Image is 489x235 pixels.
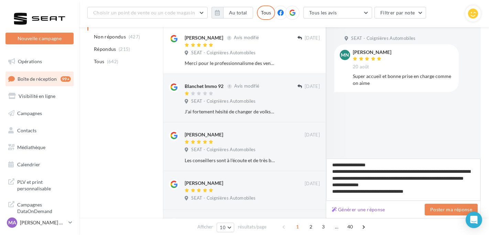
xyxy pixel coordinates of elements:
[234,83,259,89] span: Avis modifié
[17,144,45,150] span: Médiathèque
[309,10,337,15] span: Tous les avis
[191,98,256,104] span: SEAT - Coignières Automobiles
[305,83,320,90] span: [DATE]
[257,5,275,20] div: Tous
[305,35,320,41] span: [DATE]
[94,58,104,65] span: Tous
[17,127,36,133] span: Contacts
[6,33,74,44] button: Nouvelle campagne
[223,7,253,19] button: Au total
[17,110,42,116] span: Campagnes
[129,34,140,40] span: (427)
[185,108,275,115] div: J'ai fortement hésité de changer de volkswagen à seat je regrette fortement, au niveau commercial...
[4,54,75,69] a: Opérations
[4,197,75,217] a: Campagnes DataOnDemand
[374,7,426,19] button: Filtrer par note
[107,59,119,64] span: (642)
[211,7,253,19] button: Au total
[353,50,391,55] div: [PERSON_NAME]
[191,147,256,153] span: SEAT - Coignières Automobiles
[18,58,42,64] span: Opérations
[466,212,482,228] div: Open Intercom Messenger
[425,204,478,215] button: Poster ma réponse
[185,180,223,187] div: [PERSON_NAME]
[329,205,388,214] button: Générer une réponse
[17,161,40,167] span: Calendrier
[4,140,75,155] a: Médiathèque
[234,35,259,41] span: Avis modifié
[345,221,356,232] span: 40
[6,216,74,229] a: MA [PERSON_NAME] CANALES
[197,224,213,230] span: Afficher
[303,7,372,19] button: Tous les avis
[318,221,329,232] span: 3
[94,46,116,53] span: Répondus
[19,93,55,99] span: Visibilité en ligne
[93,10,195,15] span: Choisir un point de vente ou un code magasin
[17,177,71,192] span: PLV et print personnalisable
[353,64,369,70] span: 20 août
[185,60,275,67] div: Merci pour le professionnalisme des vendeurs. Mme L et Mr [PERSON_NAME] d’une SEAT Ibiza
[331,221,342,232] span: ...
[185,83,224,90] div: Blanchet Immo 92
[20,219,66,226] p: [PERSON_NAME] CANALES
[4,89,75,103] a: Visibilité en ligne
[18,76,57,81] span: Boîte de réception
[191,195,256,201] span: SEAT - Coignières Automobiles
[238,224,267,230] span: résultats/page
[191,50,256,56] span: SEAT - Coignières Automobiles
[4,106,75,121] a: Campagnes
[4,157,75,172] a: Calendrier
[4,175,75,195] a: PLV et print personnalisable
[217,223,234,232] button: 10
[305,221,316,232] span: 2
[119,46,130,52] span: (215)
[61,76,71,82] div: 99+
[353,73,453,87] div: Super accueil et bonne prise en charge comme on aime
[185,157,275,164] div: Les conseillers sont à l'écoute et de très bon conseils. Ils ont su cibler mes attentes pour mon ...
[220,225,226,230] span: 10
[185,34,223,41] div: [PERSON_NAME]
[351,35,415,42] span: SEAT - Coignières Automobiles
[87,7,208,19] button: Choisir un point de vente ou un code magasin
[4,123,75,138] a: Contacts
[341,52,349,58] span: MN
[305,132,320,138] span: [DATE]
[292,221,303,232] span: 1
[17,200,71,215] span: Campagnes DataOnDemand
[4,71,75,86] a: Boîte de réception99+
[94,33,126,40] span: Non répondus
[185,131,223,138] div: [PERSON_NAME]
[8,219,16,226] span: MA
[305,181,320,187] span: [DATE]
